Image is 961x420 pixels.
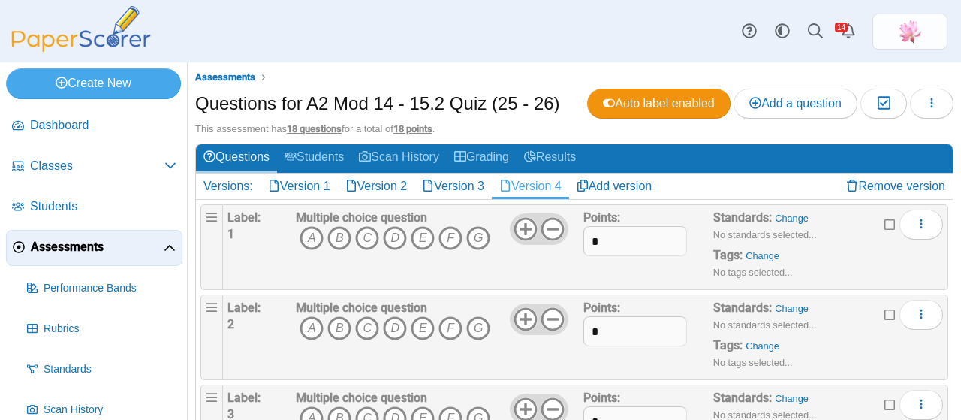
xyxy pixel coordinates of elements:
[195,71,255,83] span: Assessments
[200,204,223,290] div: Drag handle
[393,123,432,134] u: 18 points
[195,122,953,136] div: This assessment has for a total of .
[195,91,560,116] h1: Questions for A2 Mod 14 - 15.2 Quiz (25 - 26)
[603,97,715,110] span: Auto label enabled
[587,89,731,119] a: Auto label enabled
[21,352,182,388] a: Standards
[411,316,435,340] i: E
[713,391,772,405] b: Standards:
[44,403,176,418] span: Scan History
[713,301,772,315] b: Standards:
[713,210,772,225] b: Standards:
[191,68,259,87] a: Assessments
[196,144,277,172] a: Questions
[21,311,182,347] a: Rubrics
[261,174,338,199] a: Version 1
[517,144,583,172] a: Results
[6,108,182,144] a: Dashboard
[44,281,176,296] span: Performance Bands
[492,174,569,199] a: Version 4
[287,123,342,134] u: 18 questions
[749,97,842,110] span: Add a question
[713,248,743,262] b: Tags:
[713,229,817,240] small: No standards selected...
[196,174,261,199] div: Versions:
[44,322,176,337] span: Rubrics
[583,301,620,315] b: Points:
[898,20,922,44] span: Xinmei Li
[899,390,943,420] button: More options
[355,316,379,340] i: C
[775,213,809,224] a: Change
[30,198,176,215] span: Students
[30,158,164,174] span: Classes
[466,226,490,250] i: G
[734,89,857,119] a: Add a question
[6,41,156,54] a: PaperScorer
[227,391,261,405] b: Label:
[713,319,817,331] small: No standards selected...
[898,20,922,44] img: ps.MuGhfZT6iQwmPTCC
[383,226,407,250] i: D
[899,210,943,240] button: More options
[21,270,182,307] a: Performance Bands
[775,303,809,314] a: Change
[899,300,943,330] button: More options
[775,393,809,404] a: Change
[438,226,462,250] i: F
[569,174,660,199] a: Add version
[746,340,779,352] a: Change
[351,144,447,172] a: Scan History
[296,391,427,405] b: Multiple choice question
[6,149,182,185] a: Classes
[296,210,427,225] b: Multiple choice question
[31,239,164,255] span: Assessments
[411,226,435,250] i: E
[713,357,793,368] small: No tags selected...
[713,267,793,278] small: No tags selected...
[383,316,407,340] i: D
[300,226,324,250] i: A
[746,250,779,261] a: Change
[414,174,492,199] a: Version 3
[6,230,182,266] a: Assessments
[583,391,620,405] b: Points:
[44,362,176,377] span: Standards
[438,316,462,340] i: F
[583,210,620,225] b: Points:
[713,338,743,352] b: Tags:
[447,144,517,172] a: Grading
[832,15,865,48] a: Alerts
[6,68,181,98] a: Create New
[227,301,261,315] b: Label:
[227,210,261,225] b: Label:
[227,227,234,241] b: 1
[466,316,490,340] i: G
[200,295,223,380] div: Drag handle
[277,144,351,172] a: Students
[300,316,324,340] i: A
[6,189,182,225] a: Students
[30,117,176,134] span: Dashboard
[872,14,947,50] a: ps.MuGhfZT6iQwmPTCC
[355,226,379,250] i: C
[296,301,427,315] b: Multiple choice question
[227,317,234,331] b: 2
[6,6,156,52] img: PaperScorer
[338,174,415,199] a: Version 2
[839,174,953,199] a: Remove version
[327,226,351,250] i: B
[327,316,351,340] i: B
